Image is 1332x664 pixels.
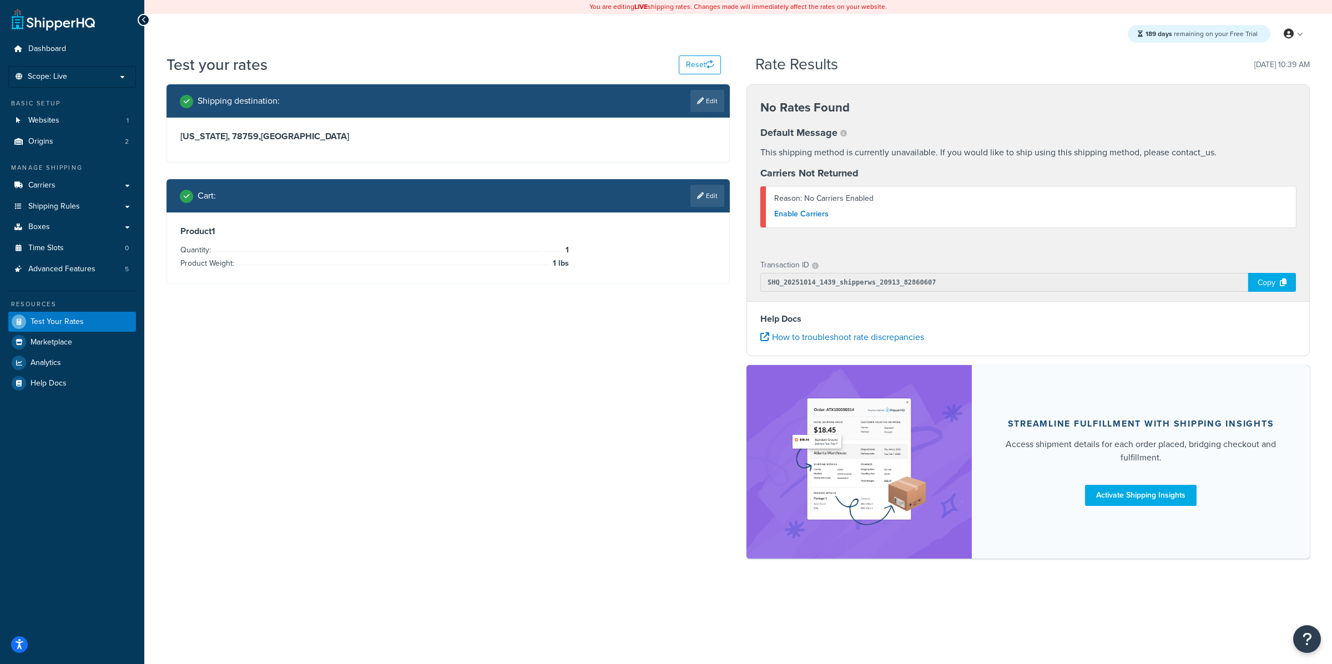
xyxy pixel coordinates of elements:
[679,55,721,74] button: Reset
[8,131,136,152] li: Origins
[760,166,859,180] strong: Carriers Not Returned
[1248,273,1296,292] div: Copy
[8,110,136,131] li: Websites
[1293,625,1321,653] button: Open Resource Center
[8,110,136,131] a: Websites1
[760,145,1296,160] p: This shipping method is currently unavailable. If you would like to ship using this shipping meth...
[31,338,72,347] span: Marketplace
[760,98,850,116] strong: No Rates Found
[180,131,716,142] h3: [US_STATE], 78759 , [GEOGRAPHIC_DATA]
[198,96,280,106] h2: Shipping destination :
[125,265,129,274] span: 5
[8,39,136,59] a: Dashboard
[760,257,809,273] p: Transaction ID
[774,191,1288,206] div: No Carriers Enabled
[28,116,59,125] span: Websites
[1254,57,1310,73] p: [DATE] 10:39 AM
[8,259,136,280] a: Advanced Features5
[8,131,136,152] a: Origins2
[8,312,136,332] a: Test Your Rates
[550,257,569,270] span: 1 lbs
[180,244,214,256] span: Quantity:
[563,244,569,257] span: 1
[198,191,216,201] h2: Cart :
[28,72,67,82] span: Scope: Live
[690,185,724,207] a: Edit
[127,116,129,125] span: 1
[28,181,56,190] span: Carriers
[8,238,136,258] li: Time Slots
[31,317,84,327] span: Test Your Rates
[634,2,648,12] b: LIVE
[28,137,53,146] span: Origins
[790,382,929,542] img: feature-image-si-e24932ea9b9fcd0ff835db86be1ff8d589347e8876e1638d903ea230a36726be.png
[167,54,268,75] h1: Test your rates
[8,238,136,258] a: Time Slots0
[8,175,136,196] a: Carriers
[28,222,50,232] span: Boxes
[8,332,136,352] a: Marketplace
[8,353,136,373] a: Analytics
[1008,418,1274,429] div: Streamline Fulfillment with Shipping Insights
[8,196,136,217] a: Shipping Rules
[760,331,924,343] a: How to troubleshoot rate discrepancies
[774,208,829,220] a: Enable Carriers
[8,259,136,280] li: Advanced Features
[28,244,64,253] span: Time Slots
[998,438,1283,464] div: Access shipment details for each order placed, bridging checkout and fulfillment.
[1146,29,1258,39] span: remaining on your Free Trial
[760,125,837,140] strong: Default Message
[125,137,129,146] span: 2
[180,257,237,269] span: Product Weight:
[180,226,716,237] h3: Product 1
[8,163,136,173] div: Manage Shipping
[31,379,67,388] span: Help Docs
[690,90,724,112] a: Edit
[8,99,136,108] div: Basic Setup
[8,217,136,237] a: Boxes
[31,358,61,368] span: Analytics
[755,56,838,73] h2: Rate Results
[28,265,95,274] span: Advanced Features
[1085,485,1197,506] a: Activate Shipping Insights
[8,373,136,393] a: Help Docs
[8,300,136,309] div: Resources
[28,202,80,211] span: Shipping Rules
[125,244,129,253] span: 0
[760,312,1296,326] h4: Help Docs
[28,44,66,54] span: Dashboard
[1146,29,1172,39] strong: 189 days
[774,192,802,204] span: Reason:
